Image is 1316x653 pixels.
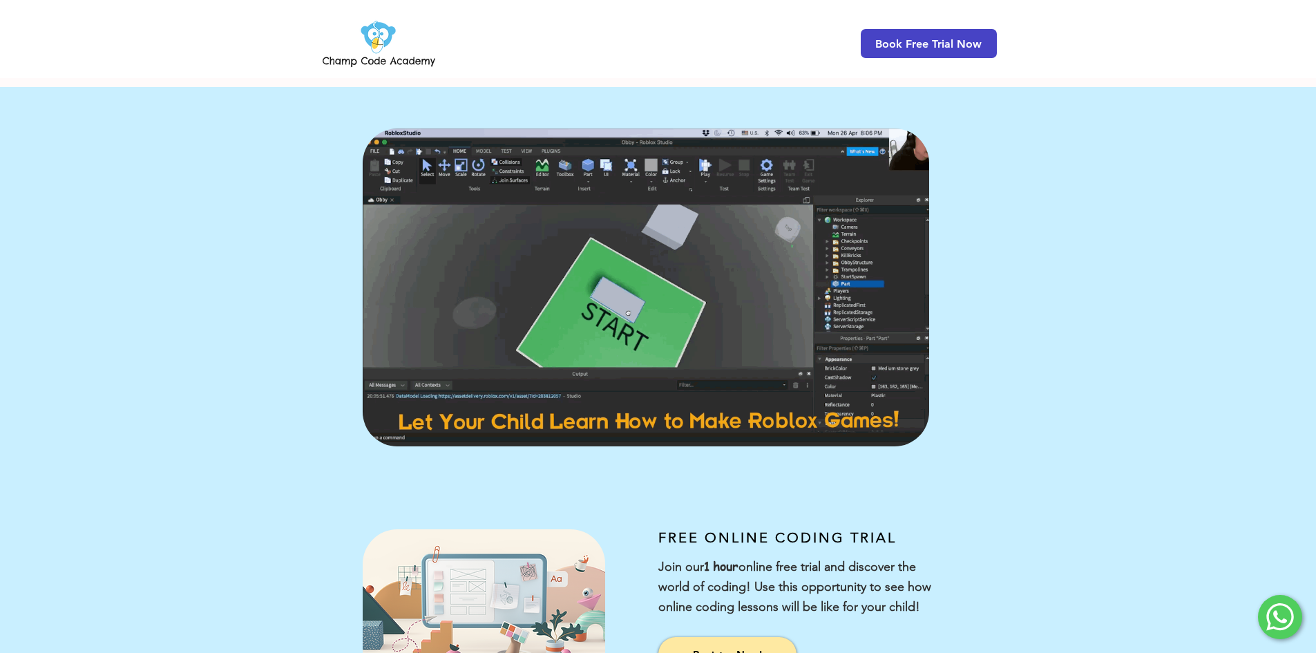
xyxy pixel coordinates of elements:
[875,37,982,50] span: Book Free Trial Now
[363,129,929,446] img: Champ Code Academy Roblox Video
[658,529,897,546] span: FREE ONLINE CODING TRIAL
[861,29,997,58] a: Book Free Trial Now
[320,17,438,70] img: Champ Code Academy Logo PNG.png
[658,559,931,614] span: Join our online free trial and discover the world of coding! Use this opportunity to see how onli...
[704,557,738,574] span: 1 hour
